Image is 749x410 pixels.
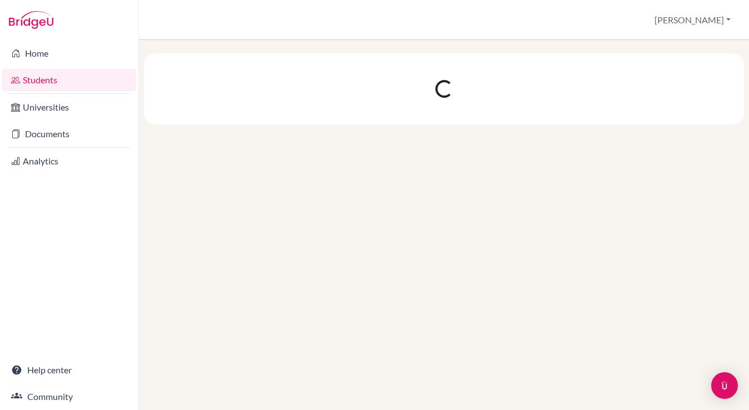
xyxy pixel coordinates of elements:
[649,9,736,31] button: [PERSON_NAME]
[2,42,136,64] a: Home
[2,150,136,172] a: Analytics
[2,96,136,118] a: Universities
[2,386,136,408] a: Community
[9,11,53,29] img: Bridge-U
[711,372,738,399] div: Open Intercom Messenger
[2,69,136,91] a: Students
[2,359,136,381] a: Help center
[2,123,136,145] a: Documents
